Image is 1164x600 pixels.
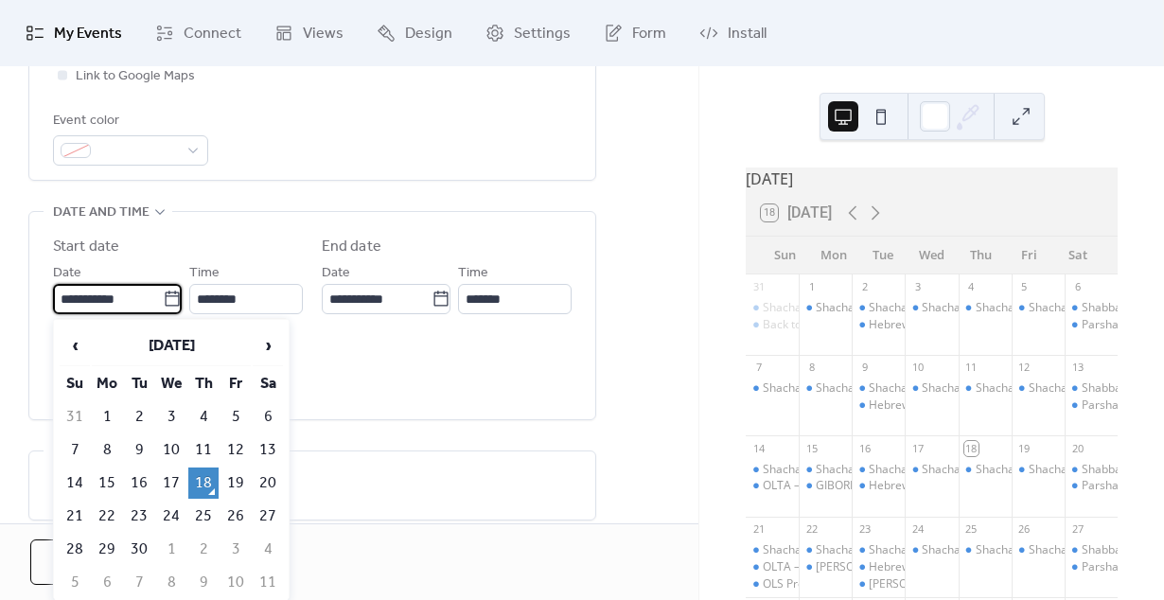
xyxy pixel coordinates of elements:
[869,542,1007,558] div: Shacharit Minyan - [DATE]
[852,397,905,414] div: Hebrew Story Time
[852,576,905,592] div: Ohel Leah Synagogue Communal Dinner - Second Night
[959,462,1012,478] div: Shacharit Minyan - Thursday
[976,380,1114,397] div: Shacharit Minyan - [DATE]
[746,168,1118,190] div: [DATE]
[959,300,1012,316] div: Shacharit Minyan - Thursday
[220,567,251,598] td: 10
[763,317,879,333] div: Back to School [DATE]
[60,501,90,532] td: 21
[253,534,283,565] td: 4
[857,361,872,375] div: 9
[857,522,872,537] div: 23
[30,539,154,585] button: Cancel
[910,441,925,455] div: 17
[92,567,122,598] td: 6
[905,462,958,478] div: Shacharit Minyan - Wednesday
[746,300,799,316] div: Shacharit Minyan - Sunday
[1065,462,1118,478] div: Shabbat Shacharit
[156,534,186,565] td: 1
[816,478,1033,494] div: GIBOREI AL: Finding the Superhero Within
[869,478,970,494] div: Hebrew Story Time
[910,522,925,537] div: 24
[253,434,283,466] td: 13
[799,542,852,558] div: Shacharit Minyan - Monday
[60,468,90,499] td: 14
[746,576,799,592] div: OLS Pre-Rosh Hashanah Children’s Activity
[92,501,122,532] td: 22
[303,23,344,45] span: Views
[362,8,467,59] a: Design
[763,542,901,558] div: Shacharit Minyan - [DATE]
[804,280,819,294] div: 1
[1065,317,1118,333] div: Parsha Text Study
[869,317,970,333] div: Hebrew Story Time
[156,468,186,499] td: 17
[959,380,1012,397] div: Shacharit Minyan - Thursday
[1017,441,1032,455] div: 19
[156,501,186,532] td: 24
[188,401,219,432] td: 4
[852,559,905,575] div: Hebrew Story Time
[763,576,941,592] div: OLS Pre-[DATE] Children’s Activity
[869,559,970,575] div: Hebrew Story Time
[816,300,954,316] div: Shacharit Minyan - [DATE]
[405,23,452,45] span: Design
[92,468,122,499] td: 15
[156,401,186,432] td: 3
[810,237,859,274] div: Mon
[189,262,220,285] span: Time
[260,8,358,59] a: Views
[1070,361,1085,375] div: 13
[220,501,251,532] td: 26
[92,368,122,399] th: Mo
[922,542,1060,558] div: Shacharit Minyan - [DATE]
[763,380,901,397] div: Shacharit Minyan - [DATE]
[804,522,819,537] div: 22
[253,401,283,432] td: 6
[1017,361,1032,375] div: 12
[60,368,90,399] th: Su
[1065,397,1118,414] div: Parsha Text Study
[141,8,256,59] a: Connect
[322,236,381,258] div: End date
[852,478,905,494] div: Hebrew Story Time
[956,237,1005,274] div: Thu
[763,462,901,478] div: Shacharit Minyan - [DATE]
[124,567,154,598] td: 7
[1005,237,1054,274] div: Fri
[220,468,251,499] td: 19
[184,23,241,45] span: Connect
[751,361,766,375] div: 7
[799,300,852,316] div: Shacharit Minyan - Monday
[254,326,282,364] span: ›
[804,361,819,375] div: 8
[60,567,90,598] td: 5
[685,8,781,59] a: Install
[514,23,571,45] span: Settings
[458,262,488,285] span: Time
[1017,280,1032,294] div: 5
[751,441,766,455] div: 14
[799,462,852,478] div: Shacharit Minyan - Monday
[858,237,908,274] div: Tue
[964,522,979,537] div: 25
[905,542,958,558] div: Shacharit Minyan - Wednesday
[910,280,925,294] div: 3
[751,522,766,537] div: 21
[922,462,1060,478] div: Shacharit Minyan - [DATE]
[1065,542,1118,558] div: Shabbat Shacharit
[869,380,1007,397] div: Shacharit Minyan - [DATE]
[1012,462,1065,478] div: Shacharit Minyan - Friday
[959,542,1012,558] div: Shacharit Minyan - Thursday
[964,280,979,294] div: 4
[816,542,954,558] div: Shacharit Minyan - [DATE]
[804,441,819,455] div: 15
[124,368,154,399] th: Tu
[816,462,954,478] div: Shacharit Minyan - [DATE]
[763,300,901,316] div: Shacharit Minyan - [DATE]
[590,8,680,59] a: Form
[92,534,122,565] td: 29
[53,262,81,285] span: Date
[746,478,799,494] div: OLTA – Ohel Leah Torah Academy
[188,501,219,532] td: 25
